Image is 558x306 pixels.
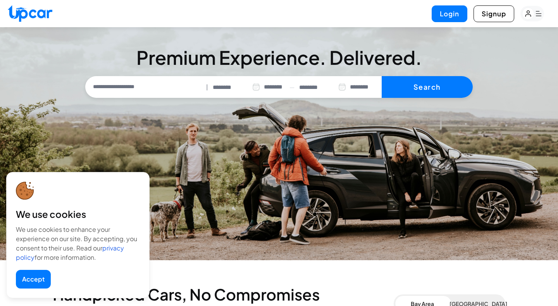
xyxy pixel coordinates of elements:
[8,5,52,22] img: Upcar Logo
[289,83,294,92] span: —
[16,182,34,200] img: cookie-icon.svg
[432,5,467,22] button: Login
[53,288,394,301] h2: Handpicked Cars, No Compromises
[206,83,208,92] span: |
[16,270,51,289] button: Accept
[16,225,140,262] div: We use cookies to enhance your experience on our site. By accepting, you consent to their use. Re...
[85,48,473,67] h3: Premium Experience. Delivered.
[474,5,514,22] button: Signup
[16,208,140,220] div: We use cookies
[382,76,473,98] button: Search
